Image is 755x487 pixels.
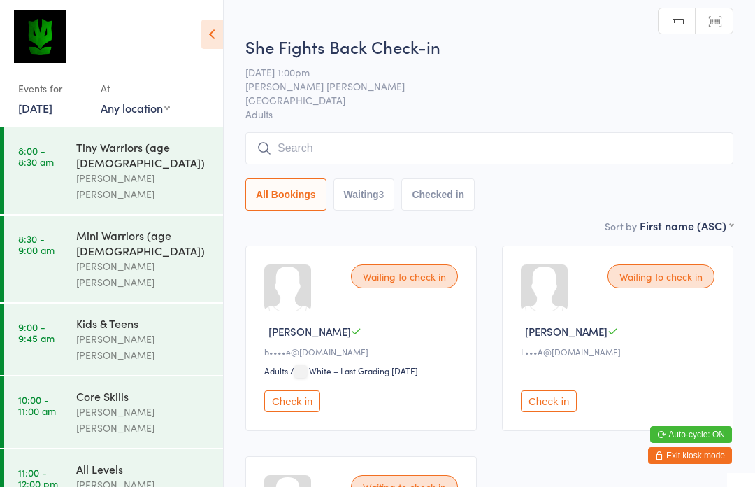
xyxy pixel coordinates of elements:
[605,219,637,233] label: Sort by
[76,331,211,363] div: [PERSON_NAME] [PERSON_NAME]
[525,324,607,339] span: [PERSON_NAME]
[379,189,384,200] div: 3
[245,107,733,121] span: Adults
[18,77,87,100] div: Events for
[4,216,223,302] a: 8:30 -9:00 amMini Warriors (age [DEMOGRAPHIC_DATA])[PERSON_NAME] [PERSON_NAME]
[648,447,732,464] button: Exit kiosk mode
[245,79,712,93] span: [PERSON_NAME] [PERSON_NAME]
[4,127,223,214] a: 8:00 -8:30 amTiny Warriors (age [DEMOGRAPHIC_DATA])[PERSON_NAME] [PERSON_NAME]
[18,321,55,344] time: 9:00 - 9:45 am
[521,346,719,358] div: L•••A@[DOMAIN_NAME]
[264,365,288,376] div: Adults
[245,93,712,107] span: [GEOGRAPHIC_DATA]
[333,178,395,211] button: Waiting3
[268,324,351,339] span: [PERSON_NAME]
[76,388,211,404] div: Core Skills
[101,100,170,115] div: Any location
[14,10,66,63] img: Krav Maga Defence Institute
[640,218,733,233] div: First name (ASC)
[18,394,56,416] time: 10:00 - 11:00 am
[76,461,211,477] div: All Levels
[264,390,320,412] button: Check in
[245,132,733,164] input: Search
[351,264,458,288] div: Waiting to check in
[18,100,52,115] a: [DATE]
[4,304,223,375] a: 9:00 -9:45 amKids & Teens[PERSON_NAME] [PERSON_NAME]
[245,65,712,79] span: [DATE] 1:00pm
[76,258,211,290] div: [PERSON_NAME] [PERSON_NAME]
[245,178,326,211] button: All Bookings
[650,426,732,443] button: Auto-cycle: ON
[245,35,733,58] h2: She Fights Back Check-in
[76,139,211,170] div: Tiny Warriors (age [DEMOGRAPHIC_DATA])
[607,264,714,288] div: Waiting to check in
[18,145,54,167] time: 8:00 - 8:30 am
[4,376,223,448] a: 10:00 -11:00 amCore Skills[PERSON_NAME] [PERSON_NAME]
[76,404,211,436] div: [PERSON_NAME] [PERSON_NAME]
[290,365,418,376] span: / White – Last Grading [DATE]
[18,233,55,255] time: 8:30 - 9:00 am
[521,390,577,412] button: Check in
[101,77,170,100] div: At
[401,178,475,211] button: Checked in
[264,346,462,358] div: b••••e@[DOMAIN_NAME]
[76,227,211,258] div: Mini Warriors (age [DEMOGRAPHIC_DATA])
[76,170,211,202] div: [PERSON_NAME] [PERSON_NAME]
[76,316,211,331] div: Kids & Teens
